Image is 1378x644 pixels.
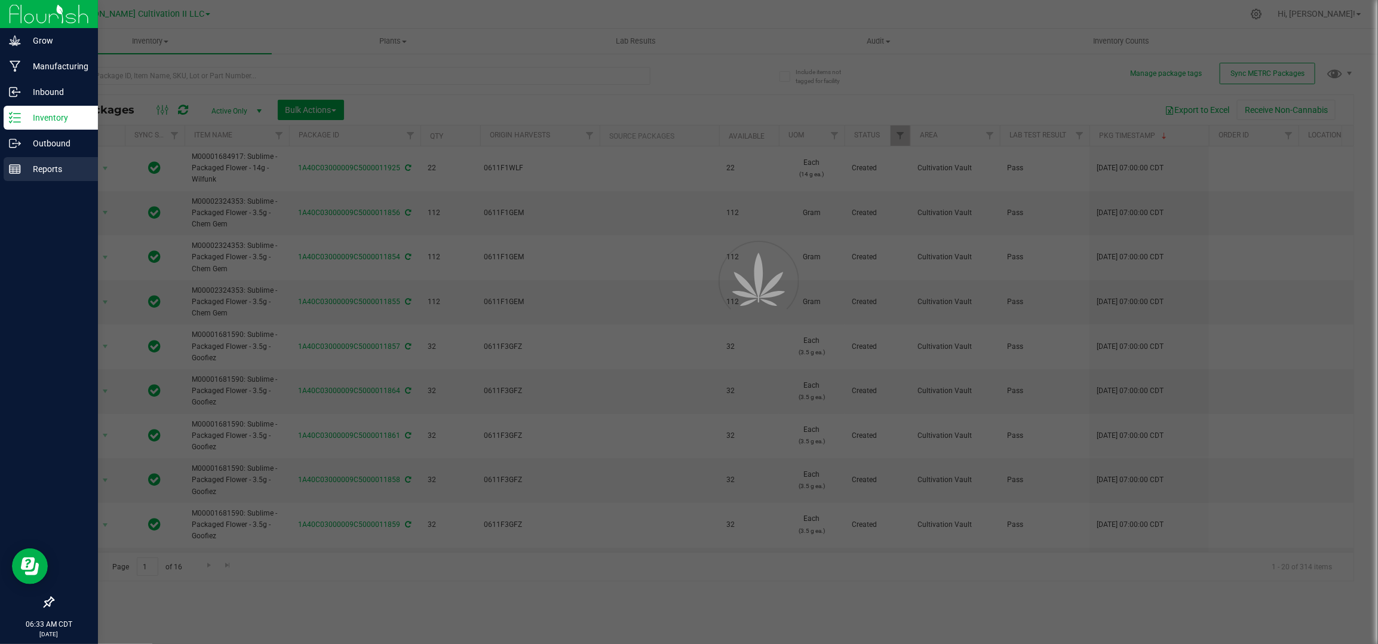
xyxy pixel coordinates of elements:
p: Manufacturing [21,59,93,73]
iframe: Resource center [12,548,48,584]
p: Inventory [21,111,93,125]
p: [DATE] [5,630,93,639]
inline-svg: Manufacturing [9,60,21,72]
inline-svg: Inbound [9,86,21,98]
p: Reports [21,162,93,176]
inline-svg: Reports [9,163,21,175]
inline-svg: Grow [9,35,21,47]
p: Outbound [21,136,93,151]
inline-svg: Outbound [9,137,21,149]
p: Grow [21,33,93,48]
inline-svg: Inventory [9,112,21,124]
p: 06:33 AM CDT [5,619,93,630]
p: Inbound [21,85,93,99]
